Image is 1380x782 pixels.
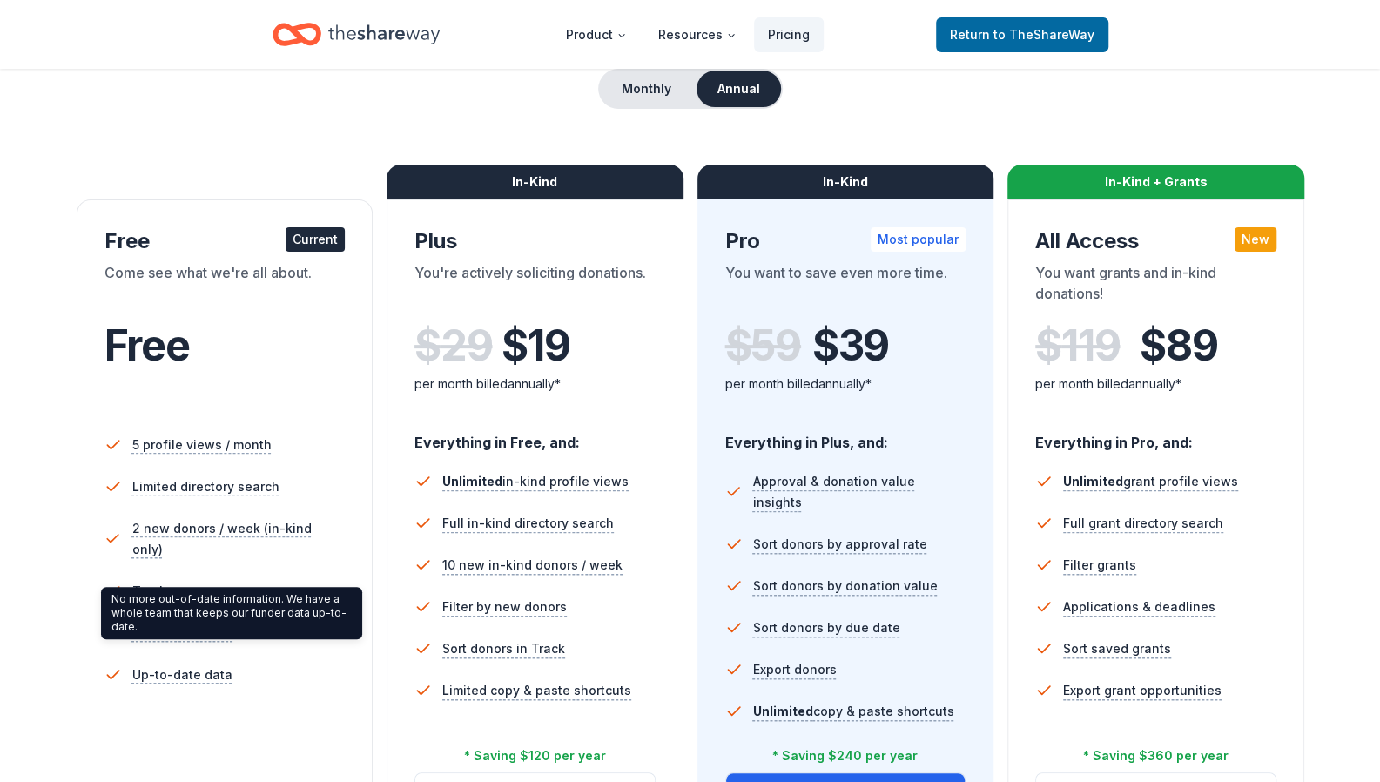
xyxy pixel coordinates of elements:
span: Full grant directory search [1063,513,1223,534]
div: Free [104,227,346,255]
span: Limited directory search [132,476,279,497]
span: Filter by new donors [442,597,567,617]
span: grant profile views [1063,474,1238,489]
div: per month billed annually* [725,374,966,394]
div: Everything in Plus, and: [725,417,966,454]
div: per month billed annually* [414,374,656,394]
div: Everything in Pro, and: [1035,417,1276,454]
div: Come see what we're all about. [104,262,346,311]
div: All Access [1035,227,1276,255]
a: Returnto TheShareWay [936,17,1108,52]
span: Full in-kind directory search [442,513,614,534]
span: Sort donors by donation value [753,576,938,597]
span: Applications & deadlines [1063,597,1215,617]
div: In-Kind + Grants [1007,165,1304,199]
span: $ 39 [812,321,889,370]
span: $ 89 [1140,321,1217,370]
span: Free [104,320,190,371]
a: Pricing [754,17,824,52]
span: copy & paste shortcuts [753,704,954,718]
div: In-Kind [697,165,994,199]
div: Pro [725,227,966,255]
span: Filter grants [1063,555,1136,576]
a: Home [273,14,440,55]
div: Current [286,227,345,252]
span: Sort donors by approval rate [753,534,927,555]
span: $ 19 [502,321,569,370]
nav: Main [552,14,824,55]
div: Everything in Free, and: [414,417,656,454]
div: Plus [414,227,656,255]
button: Annual [697,71,781,107]
div: In-Kind [387,165,683,199]
span: Up-to-date data [132,664,232,685]
span: Export grant opportunities [1063,680,1222,701]
div: per month billed annually* [1035,374,1276,394]
span: 10 new in-kind donors / week [442,555,623,576]
span: Sort donors in Track [442,638,565,659]
div: * Saving $120 per year [464,745,606,766]
span: Sort saved grants [1063,638,1171,659]
span: Limited copy & paste shortcuts [442,680,631,701]
span: Unlimited [442,474,502,489]
span: Track [132,581,166,602]
div: * Saving $360 per year [1083,745,1229,766]
div: You want grants and in-kind donations! [1035,262,1276,311]
button: Monthly [600,71,693,107]
div: New [1235,227,1276,252]
span: Export donors [753,659,837,680]
div: * Saving $240 per year [772,745,918,766]
div: You want to save even more time. [725,262,966,311]
div: No more out-of-date information. We have a whole team that keeps our funder data up-to-date. [101,587,362,639]
button: Resources [644,17,751,52]
span: in-kind profile views [442,474,629,489]
span: Approval & donation value insights [752,471,966,513]
span: Unlimited [1063,474,1123,489]
span: Return [950,24,1094,45]
span: 2 new donors / week (in-kind only) [131,518,345,560]
span: 5 profile views / month [132,435,272,455]
span: Unlimited [753,704,813,718]
span: Sort donors by due date [753,617,900,638]
div: You're actively soliciting donations. [414,262,656,311]
button: Product [552,17,641,52]
span: to TheShareWay [993,27,1094,42]
div: Most popular [871,227,966,252]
